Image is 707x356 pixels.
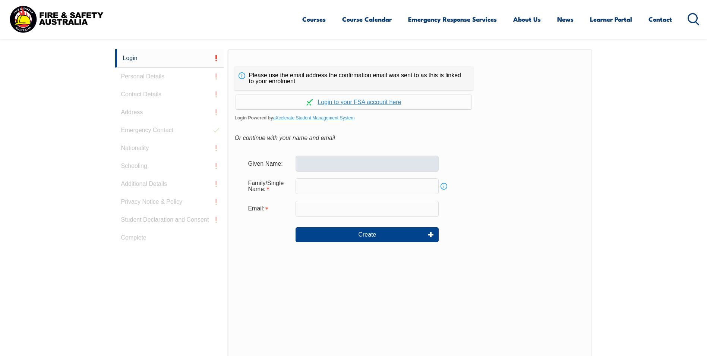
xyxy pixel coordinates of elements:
[648,9,672,29] a: Contact
[234,112,585,124] span: Login Powered by
[306,99,313,106] img: Log in withaxcelerate
[557,9,574,29] a: News
[590,9,632,29] a: Learner Portal
[273,115,355,121] a: aXcelerate Student Management System
[234,132,585,144] div: Or continue with your name and email
[408,9,497,29] a: Emergency Response Services
[234,66,473,90] div: Please use the email address the confirmation email was sent to as this is linked to your enrolment
[242,202,296,216] div: Email is required.
[296,227,439,242] button: Create
[242,176,296,196] div: Family/Single Name is required.
[439,181,449,191] a: Info
[302,9,326,29] a: Courses
[513,9,541,29] a: About Us
[242,156,296,171] div: Given Name:
[115,49,224,68] a: Login
[342,9,392,29] a: Course Calendar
